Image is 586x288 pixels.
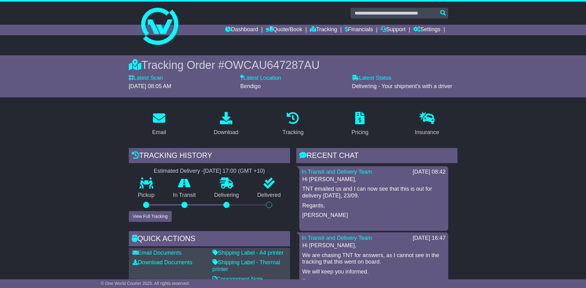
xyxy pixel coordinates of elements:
[413,169,446,176] div: [DATE] 08:42
[133,250,182,256] a: Email Documents
[129,211,172,222] button: View Full Tracking
[302,269,445,275] p: We will keep you informed.
[302,186,445,199] p: TNT emailed us and I can now see that this is out for delivery [DATE], 23/09.
[302,242,445,249] p: Hi [PERSON_NAME],
[129,192,164,199] p: Pickup
[278,110,307,139] a: Tracking
[213,276,263,282] a: Consignment Note
[415,128,439,137] div: Insurance
[148,110,170,139] a: Email
[225,25,258,35] a: Dashboard
[133,259,192,265] a: Download Documents
[296,148,457,165] div: RECENT CHAT
[302,176,445,183] p: Hi [PERSON_NAME],
[129,83,171,89] span: [DATE] 08:05 AM
[310,25,337,35] a: Tracking
[266,25,302,35] a: Quote/Book
[101,281,190,286] span: © One World Courier 2025. All rights reserved.
[302,278,445,285] p: Regards,
[352,83,452,89] span: Delivering - Your shipment's with a driver
[213,259,280,272] a: Shipping Label - Thermal printer
[204,168,265,175] div: [DATE] 17:00 (GMT +10)
[348,110,373,139] a: Pricing
[381,25,406,35] a: Support
[302,169,372,175] a: In Transit and Delivery Team
[302,212,445,219] p: [PERSON_NAME]
[248,192,290,199] p: Delivered
[302,252,445,265] p: We are chasing TNT for answers, as I cannot see in the tracking that this went on board.
[413,25,441,35] a: Settings
[352,128,369,137] div: Pricing
[129,58,457,72] div: Tracking Order #
[302,235,372,241] a: In Transit and Delivery Team
[210,110,242,139] a: Download
[129,231,290,248] div: Quick Actions
[240,83,261,89] span: Bendigo
[224,59,319,71] span: OWCAU647287AU
[413,235,446,242] div: [DATE] 16:47
[213,250,284,256] a: Shipping Label - A4 printer
[129,148,290,165] div: Tracking history
[302,202,445,209] p: Regards,
[345,25,373,35] a: Financials
[352,75,391,82] label: Latest Status
[152,128,166,137] div: Email
[205,192,248,199] p: Delivering
[164,192,205,199] p: In Transit
[282,128,303,137] div: Tracking
[129,75,163,82] label: Latest Scan
[411,110,443,139] a: Insurance
[129,168,290,175] div: Estimated Delivery -
[240,75,281,82] label: Latest Location
[214,128,238,137] div: Download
